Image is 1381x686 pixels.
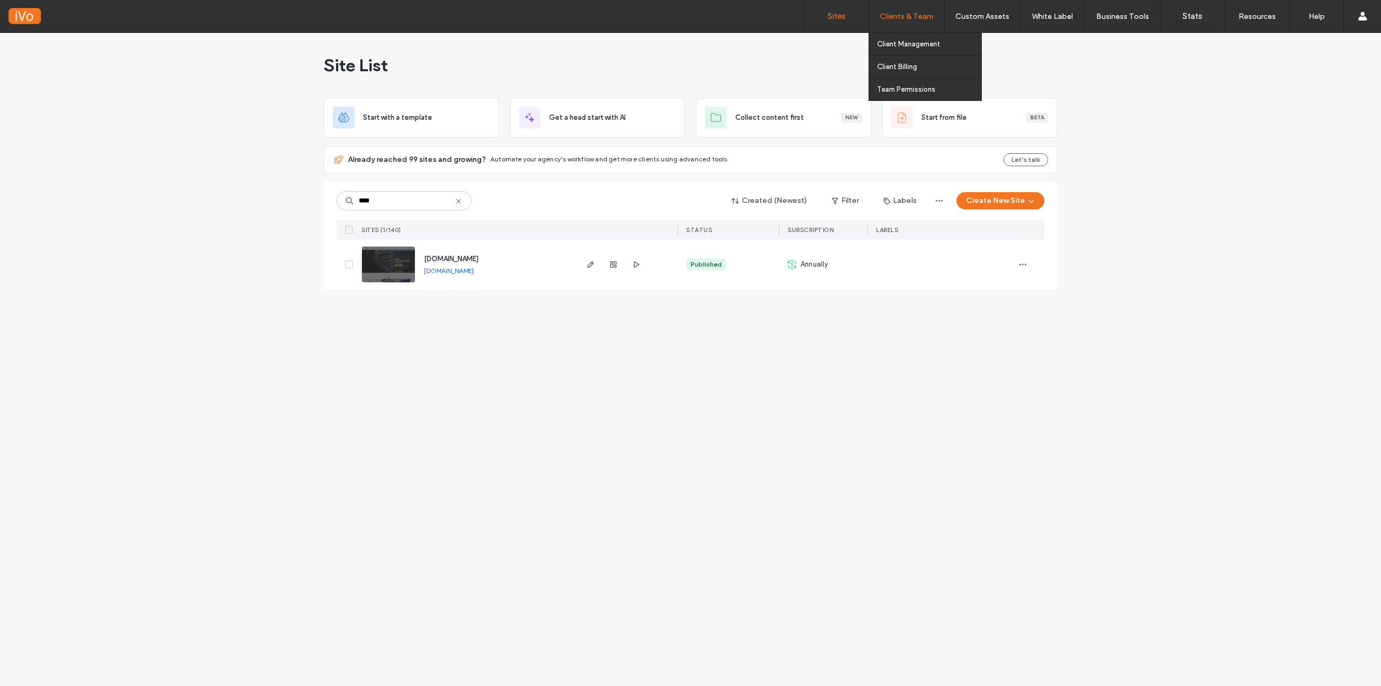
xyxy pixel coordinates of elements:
[686,226,712,234] span: STATUS
[361,226,401,234] span: SITES (1/140)
[722,192,817,209] button: Created (Newest)
[877,56,981,78] a: Client Billing
[955,12,1009,21] label: Custom Assets
[882,98,1057,138] div: Start from fileBeta
[1239,12,1276,21] label: Resources
[877,85,935,93] label: Team Permissions
[1182,11,1202,21] label: Stats
[1096,12,1149,21] label: Business Tools
[877,40,940,48] label: Client Management
[1003,153,1048,166] button: Let's talk
[1032,12,1073,21] label: White Label
[1309,12,1325,21] label: Help
[788,226,833,234] span: SUBSCRIPTION
[490,155,728,163] span: Automate your agency's workflow and get more clients using advanced tools
[424,267,474,275] a: [DOMAIN_NAME]
[24,8,46,17] span: Help
[696,98,871,138] div: Collect content firstNew
[690,260,722,269] div: Published
[921,112,967,123] span: Start from file
[880,12,933,21] label: Clients & Team
[510,98,685,138] div: Get a head start with AI
[956,192,1044,209] button: Create New Site
[877,63,917,71] label: Client Billing
[735,112,804,123] span: Collect content first
[828,11,846,21] label: Sites
[874,192,926,209] button: Labels
[1026,113,1048,123] div: Beta
[821,192,870,209] button: Filter
[876,226,898,234] span: LABELS
[549,112,626,123] span: Get a head start with AI
[348,154,486,165] span: Already reached 99 sites and growing?
[877,78,981,100] a: Team Permissions
[363,112,432,123] span: Start with a template
[801,259,829,270] span: Annually
[324,98,499,138] div: Start with a template
[324,55,388,76] span: Site List
[841,113,862,123] div: New
[424,255,478,263] a: [DOMAIN_NAME]
[877,33,981,55] a: Client Management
